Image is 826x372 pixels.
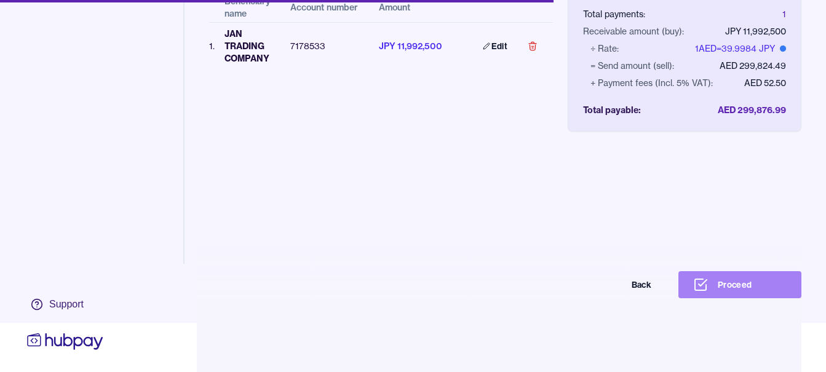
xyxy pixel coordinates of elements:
[468,33,522,60] a: Edit
[590,60,674,72] div: = Send amount (sell):
[543,271,666,298] button: Back
[215,22,280,69] td: JAN TRADING COMPANY
[695,42,786,55] div: 1 AED = 39.9984 JPY
[583,25,684,38] div: Receivable amount (buy):
[744,77,786,89] div: AED 52.50
[725,25,786,38] div: JPY 11,992,500
[718,104,786,116] div: AED 299,876.99
[25,291,106,317] a: Support
[678,271,801,298] button: Proceed
[590,77,713,89] div: + Payment fees (Incl. 5% VAT):
[583,104,641,116] div: Total payable:
[782,8,786,20] div: 1
[280,22,369,69] td: 7178533
[49,298,84,311] div: Support
[209,22,215,69] td: 1 .
[583,8,645,20] div: Total payments:
[590,42,619,55] div: ÷ Rate:
[369,22,458,69] td: JPY 11,992,500
[720,60,786,72] div: AED 299,824.49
